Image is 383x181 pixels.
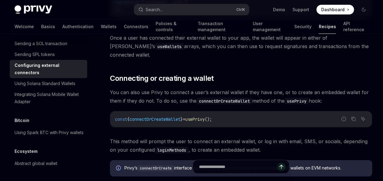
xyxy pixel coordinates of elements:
div: Search... [146,6,163,13]
a: User management [253,19,287,34]
a: Basics [41,19,55,34]
span: Ctrl K [236,7,245,12]
span: { [127,117,130,122]
img: dark logo [15,5,52,14]
a: Sending a SOL transaction [10,38,87,49]
button: Ask AI [359,115,367,123]
a: API reference [343,19,368,34]
span: Connecting or creating a wallet [110,74,213,83]
a: Abstract global wallet [10,158,87,169]
a: Dashboard [316,5,354,15]
a: Demo [273,7,285,13]
a: Using Spark BTC with Privy wallets [10,127,87,138]
h5: Bitcoin [15,117,29,124]
button: Copy the contents from the code block [349,115,357,123]
a: Welcome [15,19,34,34]
code: connectOrCreateWallet [196,98,252,104]
a: Sending SPL tokens [10,49,87,60]
span: usePrivy [185,117,205,122]
span: connectOrCreateWallet [130,117,180,122]
a: Using Solana Standard Wallets [10,78,87,89]
h5: Ecosystem [15,148,38,155]
div: Sending SPL tokens [15,51,55,58]
a: Security [294,19,311,34]
code: usePrivy [285,98,309,104]
a: Authentication [62,19,94,34]
div: Using Spark BTC with Privy wallets [15,129,84,136]
div: Abstract global wallet [15,160,57,167]
span: You can also use Privy to connect a user’s external wallet if they have one, or to create an embe... [110,88,372,105]
span: Once a user has connected their external wallet to your app, the wallet will appear in either of ... [110,34,372,59]
a: Policies & controls [156,19,190,34]
code: useWallets [155,43,184,50]
span: Dashboard [321,7,345,13]
a: Transaction management [197,19,245,34]
span: (); [205,117,212,122]
a: Integrating Solana Mobile Wallet Adapter [10,89,87,107]
button: Search...CtrlK [134,4,249,15]
a: Wallets [101,19,117,34]
div: Configuring external connectors [15,62,84,76]
a: Support [292,7,309,13]
a: Configuring external connectors [10,60,87,78]
button: Toggle dark mode [359,5,368,15]
span: const [115,117,127,122]
span: This method will prompt the user to connect an external wallet, or log in with email, SMS, or soc... [110,137,372,154]
div: Sending a SOL transaction [15,40,67,47]
div: Using Solana Standard Wallets [15,80,75,87]
button: Report incorrect code [340,115,348,123]
span: } [180,117,183,122]
div: Integrating Solana Mobile Wallet Adapter [15,91,84,105]
a: Recipes [319,19,336,34]
a: Connectors [124,19,148,34]
code: loginMethods [155,147,189,153]
button: Send message [277,163,286,171]
span: = [183,117,185,122]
